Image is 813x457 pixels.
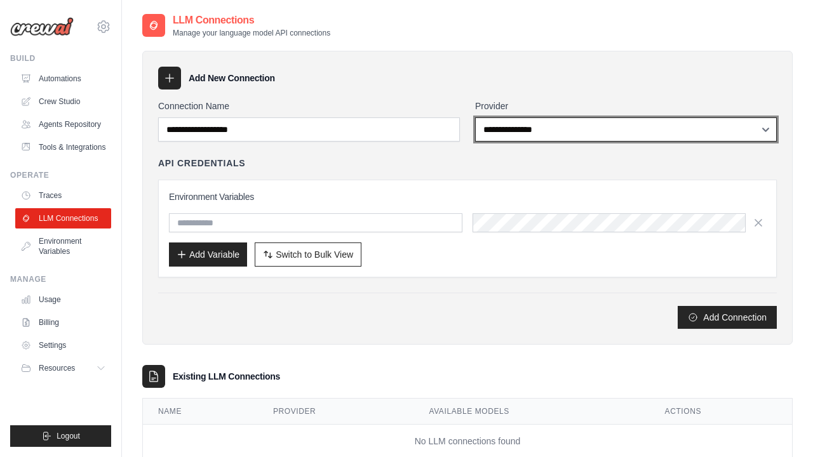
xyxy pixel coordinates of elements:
[39,363,75,373] span: Resources
[15,91,111,112] a: Crew Studio
[15,69,111,89] a: Automations
[169,242,247,267] button: Add Variable
[15,208,111,228] a: LLM Connections
[650,399,792,425] th: Actions
[15,289,111,310] a: Usage
[10,170,111,180] div: Operate
[255,242,361,267] button: Switch to Bulk View
[413,399,649,425] th: Available Models
[15,358,111,378] button: Resources
[173,13,330,28] h2: LLM Connections
[10,17,74,36] img: Logo
[57,431,80,441] span: Logout
[15,312,111,333] a: Billing
[15,335,111,355] a: Settings
[678,306,777,329] button: Add Connection
[10,274,111,284] div: Manage
[173,28,330,38] p: Manage your language model API connections
[158,157,245,169] h4: API Credentials
[258,399,414,425] th: Provider
[10,53,111,63] div: Build
[15,185,111,206] a: Traces
[173,370,280,383] h3: Existing LLM Connections
[189,72,275,84] h3: Add New Connection
[143,399,258,425] th: Name
[15,137,111,157] a: Tools & Integrations
[276,248,353,261] span: Switch to Bulk View
[475,100,777,112] label: Provider
[158,100,460,112] label: Connection Name
[15,231,111,262] a: Environment Variables
[15,114,111,135] a: Agents Repository
[10,425,111,447] button: Logout
[169,190,766,203] h3: Environment Variables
